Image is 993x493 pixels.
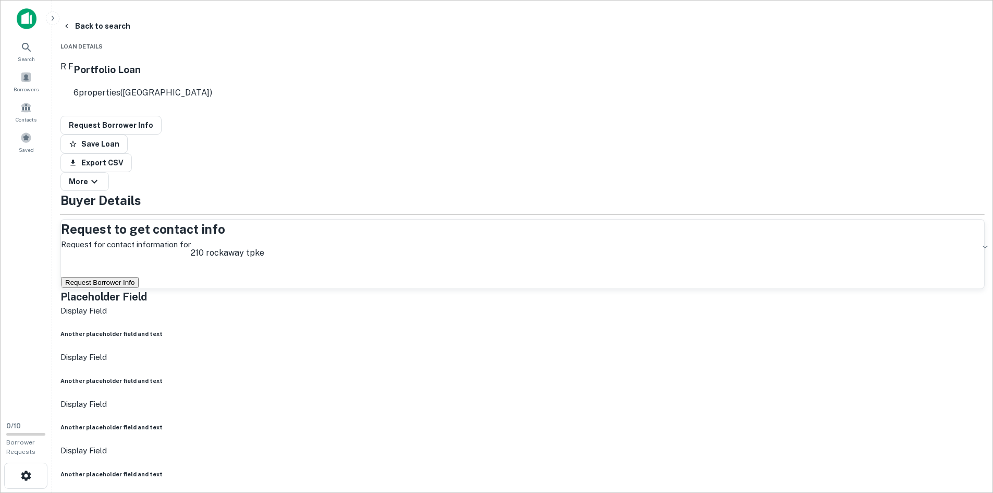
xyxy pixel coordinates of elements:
[18,55,35,63] span: Search
[60,351,985,364] p: Display Field
[60,61,73,73] p: R F
[61,277,139,288] button: Request Borrower Info
[3,98,49,126] a: Contacts
[60,444,985,457] p: Display Field
[60,305,985,317] p: Display Field
[6,422,21,430] span: 0 / 10
[191,247,264,259] p: 210 rockaway tpke
[3,128,49,156] a: Saved
[3,67,49,95] a: Borrowers
[60,377,985,385] h6: Another placeholder field and text
[3,37,49,65] a: Search
[61,220,984,238] h4: Request to get contact info
[60,172,109,191] button: More
[73,62,212,77] h3: Portfolio Loan
[16,115,36,124] span: Contacts
[60,153,132,172] button: Export CSV
[19,146,34,154] span: Saved
[60,289,985,305] h5: Placeholder Field
[941,410,993,460] iframe: Chat Widget
[60,398,985,411] p: Display Field
[14,85,39,93] span: Borrowers
[60,423,985,431] h6: Another placeholder field and text
[60,191,985,210] h4: Buyer Details
[61,238,191,268] p: Request for contact information for
[60,43,103,50] span: Loan Details
[6,439,35,455] span: Borrower Requests
[60,135,128,153] button: Save Loan
[73,87,212,99] p: 6 properties ([GEOGRAPHIC_DATA])
[60,330,985,338] h6: Another placeholder field and text
[60,470,985,478] h6: Another placeholder field and text
[60,116,162,135] button: Request Borrower Info
[17,8,36,29] img: capitalize-icon.png
[58,17,134,35] button: Back to search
